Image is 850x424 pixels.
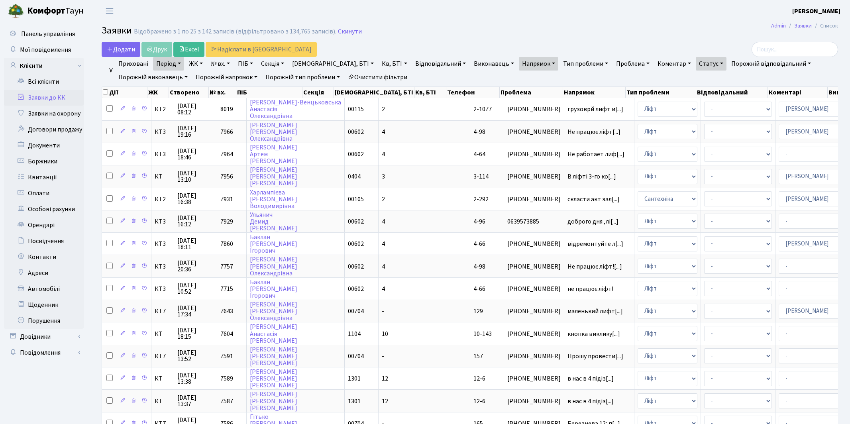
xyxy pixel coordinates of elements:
[338,28,362,35] a: Скинути
[382,239,385,248] span: 4
[220,374,233,383] span: 7589
[4,313,84,329] a: Порушення
[348,262,364,271] span: 00602
[155,129,171,135] span: КТ3
[567,397,614,406] span: в нас в 4 підіз[...]
[220,239,233,248] span: 7860
[27,4,84,18] span: Таун
[567,128,620,136] span: Не працює ліфт[...]
[567,150,624,159] span: Не работает лиф[...]
[473,285,485,293] span: 4-66
[348,150,364,159] span: 00602
[155,331,171,337] span: КТ
[473,172,489,181] span: 3-114
[155,353,171,359] span: КТ7
[147,87,169,98] th: ЖК
[155,196,171,202] span: КТ2
[473,150,485,159] span: 4-64
[348,285,364,293] span: 00602
[20,45,71,54] span: Мої повідомлення
[134,28,336,35] div: Відображено з 1 по 25 з 142 записів (відфільтровано з 134,765 записів).
[768,87,827,98] th: Коментарі
[567,330,620,338] span: кнопка виклику[...]
[792,6,840,16] a: [PERSON_NAME]
[250,188,297,210] a: Харлампієва[PERSON_NAME]Володимирівна
[334,87,414,98] th: [DEMOGRAPHIC_DATA], БТІ
[473,397,485,406] span: 12-6
[560,57,611,71] a: Тип проблеми
[507,241,561,247] span: [PHONE_NUMBER]
[115,57,151,71] a: Приховані
[728,57,814,71] a: Порожній відповідальний
[177,192,214,205] span: [DATE] 16:38
[473,195,489,204] span: 2-292
[4,42,84,58] a: Мої повідомлення
[382,150,385,159] span: 4
[4,26,84,42] a: Панель управління
[446,87,500,98] th: Телефон
[235,57,256,71] a: ПІБ
[155,308,171,314] span: КТ7
[4,122,84,137] a: Договори продажу
[473,217,485,226] span: 4-96
[220,262,233,271] span: 7757
[473,374,485,383] span: 12-6
[567,195,620,204] span: скласти акт зал[...]
[507,173,561,180] span: [PHONE_NUMBER]
[250,367,297,390] a: [PERSON_NAME][PERSON_NAME][PERSON_NAME]
[177,305,214,318] span: [DATE] 17:34
[4,137,84,153] a: Документи
[177,327,214,340] span: [DATE] 18:15
[473,307,483,316] span: 129
[115,71,191,84] a: Порожній виконавець
[473,239,485,248] span: 4-66
[177,148,214,161] span: [DATE] 18:46
[250,300,297,322] a: [PERSON_NAME][PERSON_NAME]Олександрівна
[507,308,561,314] span: [PHONE_NUMBER]
[473,330,492,338] span: 10-143
[771,22,786,30] a: Admin
[500,87,563,98] th: Проблема
[348,128,364,136] span: 00602
[220,195,233,204] span: 7931
[507,218,561,225] span: 0639573885
[177,170,214,183] span: [DATE] 13:10
[220,285,233,293] span: 7715
[250,255,297,278] a: [PERSON_NAME][PERSON_NAME]Олександрівна
[220,330,233,338] span: 7604
[382,374,388,383] span: 12
[250,121,297,143] a: [PERSON_NAME][PERSON_NAME]Олександрівна
[220,172,233,181] span: 7956
[473,128,485,136] span: 4-98
[177,349,214,362] span: [DATE] 13:52
[382,307,384,316] span: -
[507,196,561,202] span: [PHONE_NUMBER]
[507,151,561,157] span: [PHONE_NUMBER]
[100,4,120,18] button: Переключити навігацію
[414,87,446,98] th: Кв, БТІ
[794,22,812,30] a: Заявки
[507,353,561,359] span: [PHONE_NUMBER]
[4,106,84,122] a: Заявки на охорону
[155,375,171,382] span: КТ
[382,217,385,226] span: 4
[177,282,214,295] span: [DATE] 10:52
[759,18,850,34] nav: breadcrumb
[507,263,561,270] span: [PHONE_NUMBER]
[348,195,364,204] span: 00105
[348,374,361,383] span: 1301
[250,323,297,345] a: [PERSON_NAME]Анастасія[PERSON_NAME]
[4,329,84,345] a: Довідники
[4,169,84,185] a: Квитанції
[4,345,84,361] a: Повідомлення
[8,3,24,19] img: logo.png
[102,87,147,98] th: Дії
[155,106,171,112] span: КТ2
[348,239,364,248] span: 00602
[21,29,75,38] span: Панель управління
[507,398,561,404] span: [PHONE_NUMBER]
[153,57,184,71] a: Період
[507,106,561,112] span: [PHONE_NUMBER]
[177,260,214,273] span: [DATE] 20:36
[192,71,261,84] a: Порожній напрямок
